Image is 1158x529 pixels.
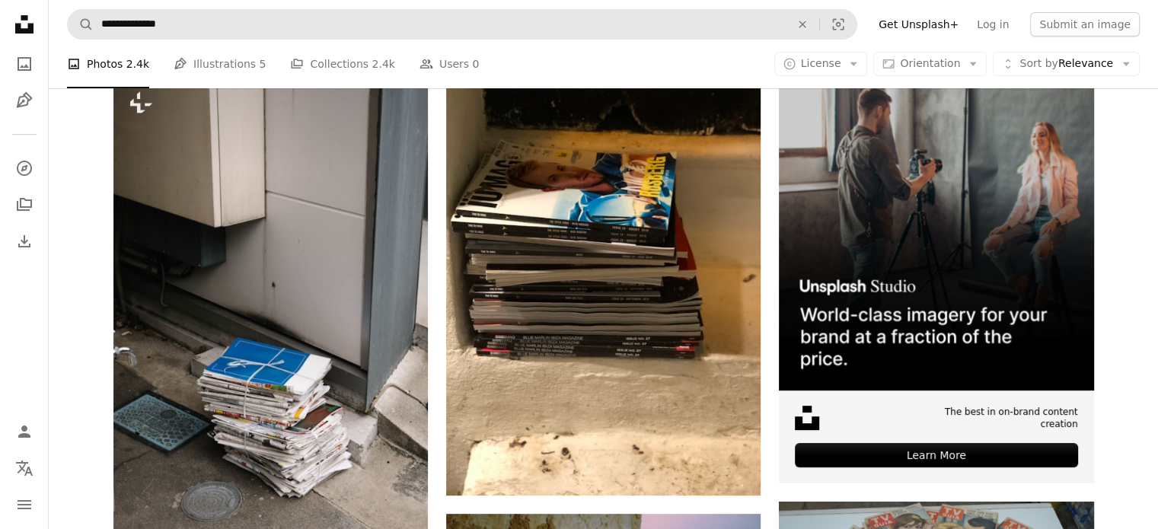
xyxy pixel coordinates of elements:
a: A pile of newspapers sits on the sidewalk. [113,303,428,317]
a: The best in on-brand content creationLearn More [779,75,1093,483]
a: Collections 2.4k [290,40,394,88]
span: License [801,57,841,69]
a: magazine collection [446,278,761,292]
img: magazine collection [446,75,761,495]
a: Download History [9,226,40,257]
button: Menu [9,489,40,520]
img: file-1631678316303-ed18b8b5cb9cimage [795,406,819,430]
span: Relevance [1019,56,1113,72]
span: The best in on-brand content creation [904,406,1077,432]
form: Find visuals sitewide [67,9,857,40]
button: Language [9,453,40,483]
a: Photos [9,49,40,79]
span: Sort by [1019,57,1058,69]
a: Log in [968,12,1018,37]
img: file-1715651741414-859baba4300dimage [779,75,1093,390]
button: Sort byRelevance [993,52,1140,76]
button: Orientation [873,52,987,76]
span: 5 [260,56,266,72]
span: 0 [473,56,480,72]
a: Explore [9,153,40,183]
a: Illustrations [9,85,40,116]
a: Users 0 [419,40,480,88]
button: Visual search [820,10,857,39]
button: Clear [786,10,819,39]
button: Search Unsplash [68,10,94,39]
span: 2.4k [372,56,394,72]
a: Collections [9,190,40,220]
a: Get Unsplash+ [869,12,968,37]
a: Home — Unsplash [9,9,40,43]
a: Illustrations 5 [174,40,266,88]
span: Orientation [900,57,960,69]
div: Learn More [795,443,1077,467]
button: License [774,52,868,76]
button: Submit an image [1030,12,1140,37]
a: Log in / Sign up [9,416,40,447]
